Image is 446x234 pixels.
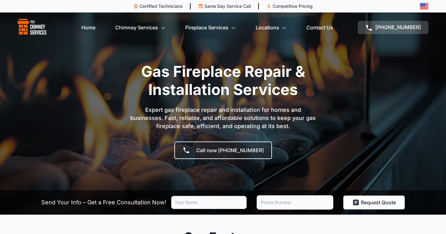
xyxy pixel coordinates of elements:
[129,106,317,130] p: Expert gas fireplace repair and installation for homes and businesses. Fast, reliable, and afford...
[185,21,236,34] a: Fireplace Services
[358,21,428,34] a: [PHONE_NUMBER]
[306,21,333,34] a: Contact Us
[257,195,333,210] input: Phone Number
[81,21,95,34] a: Home
[41,198,166,207] p: Send Your Info – Get a Free Consultation Now!
[343,196,405,209] button: Request Quote
[18,19,47,36] img: logo
[204,3,251,9] p: Same Day Service Call
[375,24,421,30] span: [PHONE_NUMBER]
[140,3,182,9] p: Certified Technicians
[174,142,272,159] a: Call now [PHONE_NUMBER]
[256,21,287,34] a: Locations
[101,62,345,98] h1: Gas Fireplace Repair & Installation Services
[115,21,166,34] a: Chimney Services
[273,3,313,9] p: Competitive Pricing
[171,196,247,209] input: Your Name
